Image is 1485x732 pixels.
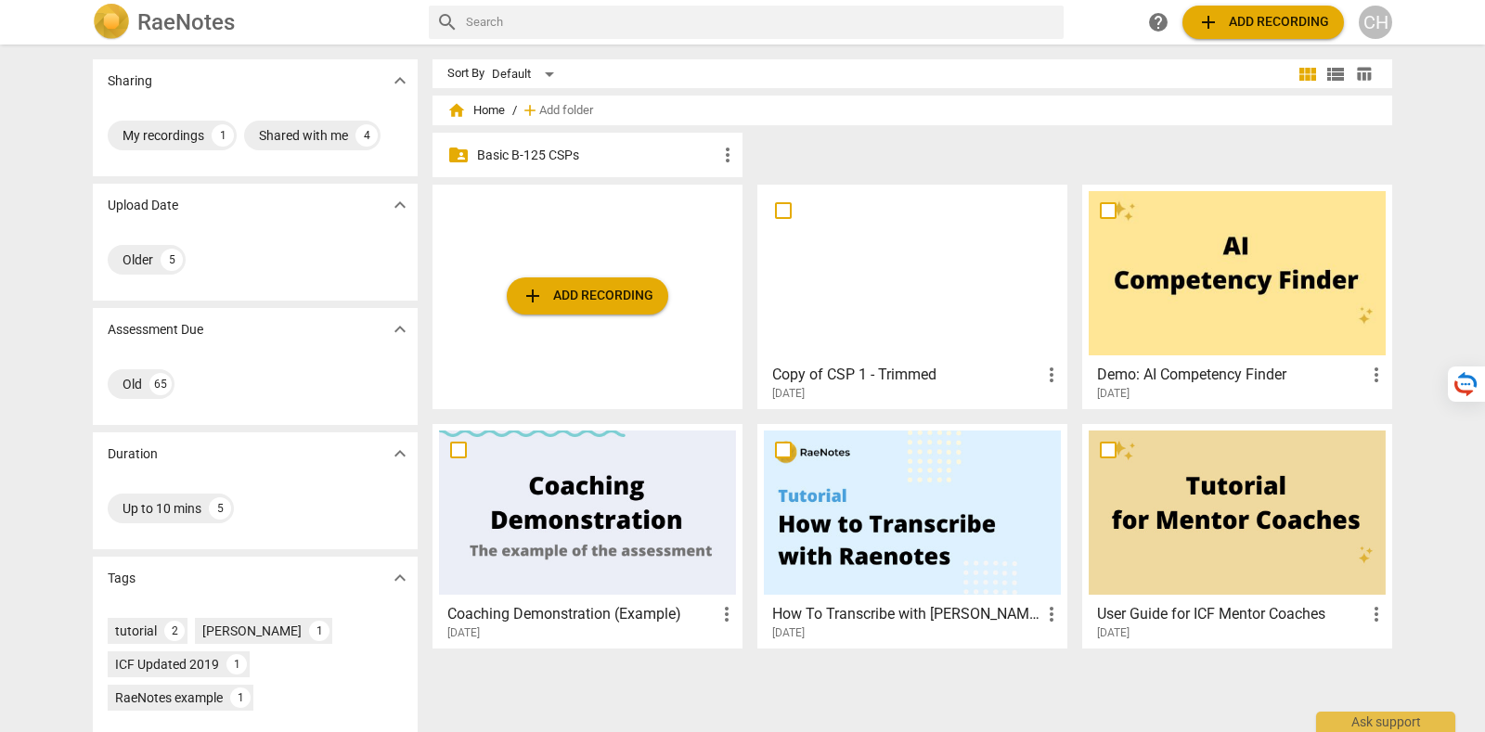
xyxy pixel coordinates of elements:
span: [DATE] [1097,386,1130,402]
img: Logo [93,4,130,41]
p: Tags [108,569,136,588]
span: Home [447,101,505,120]
span: add [522,285,544,307]
span: view_module [1297,63,1319,85]
div: RaeNotes example [115,688,223,707]
button: Show more [386,564,414,592]
a: User Guide for ICF Mentor Coaches[DATE] [1089,430,1386,640]
span: folder_shared [447,144,470,166]
h2: RaeNotes [137,9,235,35]
a: How To Transcribe with [PERSON_NAME][DATE] [764,430,1061,640]
div: 1 [230,687,251,708]
a: Copy of CSP 1 - Trimmed[DATE] [764,191,1061,401]
span: / [512,104,517,118]
span: expand_more [389,318,411,340]
div: tutorial [115,622,157,640]
span: [DATE] [1097,625,1130,641]
div: 2 [164,621,185,641]
button: Show more [386,440,414,468]
a: Coaching Demonstration (Example)[DATE] [439,430,736,640]
div: ICF Updated 2019 [115,655,219,674]
span: [DATE] [447,625,480,641]
span: home [447,101,466,120]
h3: How To Transcribe with RaeNotes [772,603,1040,625]
span: expand_more [389,70,411,92]
span: search [436,11,458,33]
button: Show more [386,191,414,219]
h3: Copy of CSP 1 - Trimmed [772,364,1040,386]
div: 4 [355,124,378,147]
div: [PERSON_NAME] [202,622,302,640]
button: Tile view [1294,60,1322,88]
div: 1 [212,124,234,147]
span: Add folder [539,104,593,118]
div: Up to 10 mins [123,499,201,518]
span: Add recording [1197,11,1329,33]
span: expand_more [389,194,411,216]
a: Demo: AI Competency Finder[DATE] [1089,191,1386,401]
span: [DATE] [772,625,805,641]
span: more_vert [716,603,738,625]
div: 65 [149,373,172,395]
button: Table view [1349,60,1377,88]
p: Upload Date [108,196,178,215]
button: CH [1359,6,1392,39]
div: 5 [209,497,231,520]
button: Show more [386,315,414,343]
button: Upload [1182,6,1344,39]
input: Search [466,7,1056,37]
div: Shared with me [259,126,348,145]
h3: User Guide for ICF Mentor Coaches [1097,603,1365,625]
span: table_chart [1355,65,1373,83]
div: Sort By [447,67,484,81]
span: [DATE] [772,386,805,402]
div: My recordings [123,126,204,145]
button: List view [1322,60,1349,88]
span: help [1147,11,1169,33]
p: Sharing [108,71,152,91]
span: more_vert [1365,603,1388,625]
span: Add recording [522,285,653,307]
button: Show more [386,67,414,95]
div: Default [492,59,561,89]
span: more_vert [1040,364,1063,386]
span: add [521,101,539,120]
p: Basic B-125 CSPs [477,146,717,165]
span: expand_more [389,567,411,589]
div: Older [123,250,153,269]
a: Help [1142,6,1175,39]
h3: Demo: AI Competency Finder [1097,364,1365,386]
span: view_list [1324,63,1347,85]
h3: Coaching Demonstration (Example) [447,603,716,625]
a: LogoRaeNotes [93,4,414,41]
div: Old [123,375,142,393]
span: add [1197,11,1220,33]
div: 5 [161,249,183,271]
button: Upload [507,277,668,315]
span: more_vert [1365,364,1388,386]
p: Duration [108,444,158,464]
span: more_vert [1040,603,1063,625]
span: more_vert [717,144,739,166]
div: Ask support [1316,712,1455,732]
p: Assessment Due [108,320,203,340]
div: 1 [309,621,329,641]
span: expand_more [389,443,411,465]
div: 1 [226,654,247,674]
